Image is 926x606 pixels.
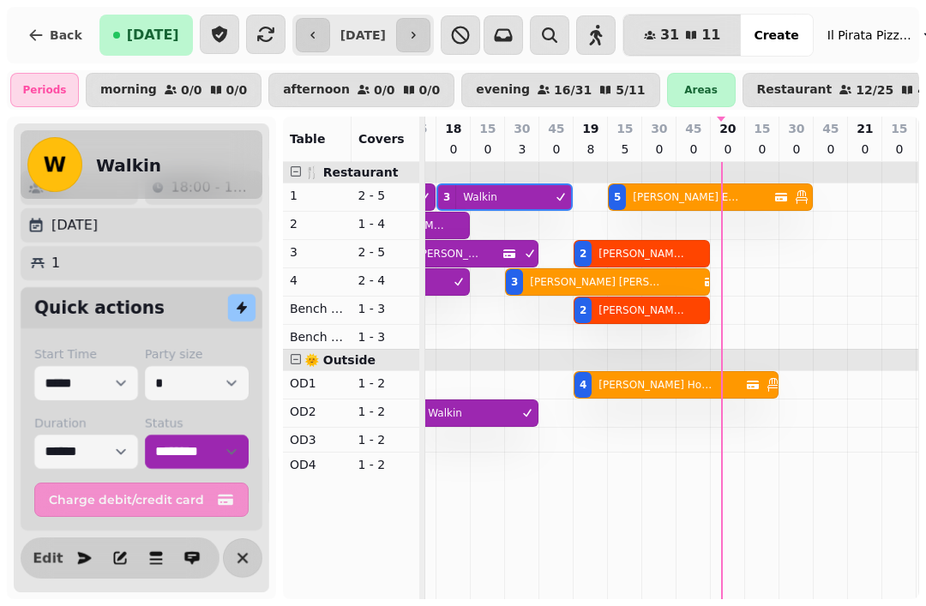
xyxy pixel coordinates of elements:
p: [PERSON_NAME] [PERSON_NAME] [530,275,662,289]
button: Back [14,15,96,56]
div: 2 [580,247,586,261]
p: [DATE] [51,215,98,236]
p: 12 / 25 [856,84,893,96]
button: [DATE] [99,15,193,56]
p: 20 [719,120,736,137]
button: Create [740,15,812,56]
h2: Walkin [96,153,161,177]
label: Status [145,414,249,431]
span: Back [50,29,82,41]
p: 2 - 4 [358,272,412,289]
p: 19 [582,120,598,137]
p: 15 [891,120,907,137]
p: 45 [822,120,839,137]
p: 8 [584,141,598,158]
span: Il Pirata Pizzata [827,27,913,44]
button: morning0/00/0 [86,73,262,107]
p: OD2 [290,403,345,420]
p: 0 [858,141,872,158]
p: 45 [685,120,701,137]
p: 21 [857,120,873,137]
div: 2 [580,303,586,317]
p: [PERSON_NAME] [PERSON_NAME] [598,247,686,261]
button: Charge debit/credit card [34,483,249,517]
p: OD3 [290,431,345,448]
p: 0 [721,141,735,158]
h2: Quick actions [34,296,165,320]
p: 1 - 3 [358,300,412,317]
p: [PERSON_NAME] Egerton [633,190,742,204]
div: 3 [443,190,450,204]
p: 0 [790,141,803,158]
p: Bench Right [290,328,345,345]
p: Walkin [428,406,462,420]
label: Party size [145,345,249,363]
button: afternoon0/00/0 [268,73,454,107]
p: Restaurant [757,83,833,97]
p: 0 [824,141,838,158]
p: 3 [290,243,345,261]
p: 1 - 4 [358,215,412,232]
div: Periods [10,73,79,107]
p: 0 [755,141,769,158]
span: Edit [38,551,58,565]
p: 15 [616,120,633,137]
p: 0 [893,141,906,158]
p: 18 [445,120,461,137]
span: [DATE] [127,28,179,42]
p: 5 [618,141,632,158]
span: 🍴 Restaurant [304,165,399,179]
div: 4 [580,378,586,392]
button: 3111 [623,15,742,56]
p: 1 - 2 [358,403,412,420]
p: 0 / 0 [419,84,441,96]
p: 0 [550,141,563,158]
p: 1 - 3 [358,328,412,345]
p: 4 [290,272,345,289]
div: Areas [667,73,736,107]
p: 45 [548,120,564,137]
p: 1 - 2 [358,375,412,392]
p: [PERSON_NAME] Holdsworth [598,378,712,392]
p: 5 / 11 [616,84,645,96]
button: Edit [31,541,65,575]
p: 0 [481,141,495,158]
span: W [44,154,66,175]
p: 30 [651,120,667,137]
span: 🌞 Outside [304,353,376,367]
p: 15 [754,120,770,137]
p: 2 - 5 [358,243,412,261]
p: 1 - 2 [358,456,412,473]
p: Bench Left [290,300,345,317]
p: 0 [447,141,460,158]
p: Ceri [PERSON_NAME] [393,247,479,261]
p: evening [476,83,530,97]
p: 2 - 5 [358,187,412,204]
p: 0 / 0 [374,84,395,96]
span: 11 [701,28,720,42]
p: OD1 [290,375,345,392]
p: 0 / 0 [181,84,202,96]
span: 31 [660,28,679,42]
p: 0 [687,141,701,158]
p: 0 [652,141,666,158]
div: 5 [614,190,621,204]
p: afternoon [283,83,350,97]
div: 3 [511,275,518,289]
p: 3 [515,141,529,158]
p: 15 [479,120,496,137]
p: 2 [290,215,345,232]
p: 30 [514,120,530,137]
label: Start Time [34,345,138,363]
p: 1 [290,187,345,204]
p: 1 - 2 [358,431,412,448]
span: Table [290,132,326,146]
p: 30 [788,120,804,137]
p: morning [100,83,157,97]
p: 1 [51,253,60,273]
p: 0 / 0 [226,84,248,96]
span: Charge debit/credit card [49,494,213,506]
button: evening16/315/11 [461,73,659,107]
p: 16 / 31 [554,84,592,96]
p: OD4 [290,456,345,473]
